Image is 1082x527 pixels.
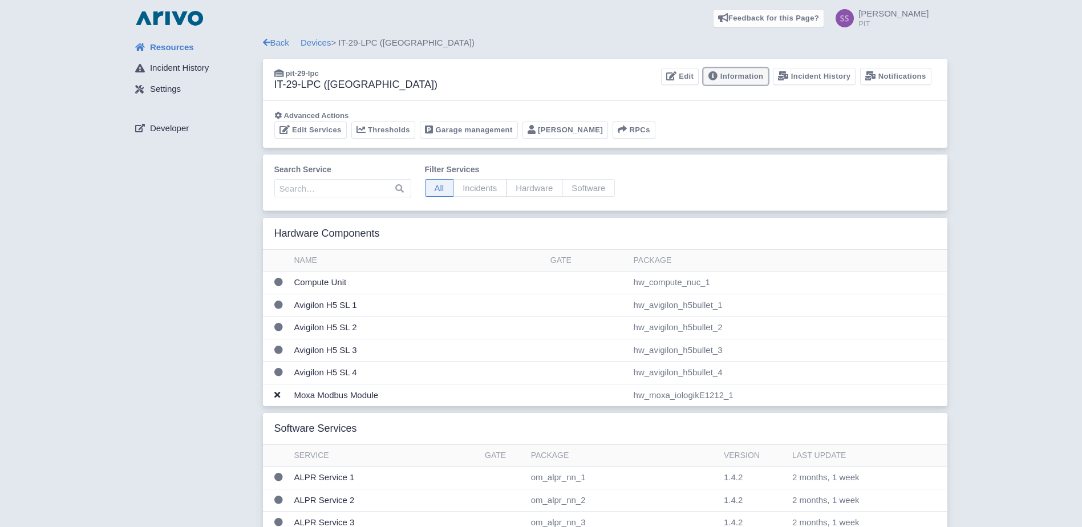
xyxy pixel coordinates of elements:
h3: Hardware Components [274,228,380,240]
a: Notifications [860,68,931,86]
h3: IT-29-LPC ([GEOGRAPHIC_DATA]) [274,79,437,91]
span: Developer [150,122,189,135]
th: Gate [480,445,526,467]
span: 1.4.2 [724,495,743,505]
a: Incident History [126,58,263,79]
a: Thresholds [351,121,415,139]
td: hw_compute_nuc_1 [629,271,947,294]
div: > IT-29-LPC ([GEOGRAPHIC_DATA]) [263,37,947,50]
span: Resources [150,41,194,54]
span: pit-29-lpc [286,69,319,78]
small: PIT [858,20,929,27]
a: Edit [661,68,699,86]
span: Incidents [453,179,506,197]
td: om_alpr_nn_1 [526,467,719,489]
th: Service [290,445,481,467]
th: Version [719,445,788,467]
td: 2 months, 1 week [788,489,923,512]
th: Name [290,250,546,271]
a: [PERSON_NAME] PIT [829,9,929,27]
button: RPCs [613,121,655,139]
th: Package [526,445,719,467]
td: Moxa Modbus Module [290,384,546,406]
a: Incident History [773,68,856,86]
th: Last update [788,445,923,467]
td: hw_avigilon_h5bullet_4 [629,362,947,384]
span: Software [562,179,615,197]
span: Advanced Actions [284,111,349,120]
td: Avigilon H5 SL 2 [290,317,546,339]
a: Feedback for this Page? [713,9,825,27]
td: hw_avigilon_h5bullet_3 [629,339,947,362]
a: Devices [301,38,331,47]
span: Hardware [506,179,562,197]
td: Avigilon H5 SL 3 [290,339,546,362]
label: Filter Services [425,164,615,176]
a: Resources [126,37,263,58]
input: Search… [274,179,411,197]
td: hw_moxa_iologikE1212_1 [629,384,947,406]
a: Edit Services [274,121,347,139]
span: [PERSON_NAME] [858,9,929,18]
th: Package [629,250,947,271]
span: All [425,179,454,197]
td: om_alpr_nn_2 [526,489,719,512]
td: Compute Unit [290,271,546,294]
td: 2 months, 1 week [788,467,923,489]
th: Gate [546,250,629,271]
a: Back [263,38,289,47]
span: 1.4.2 [724,517,743,527]
a: Information [703,68,768,86]
td: ALPR Service 1 [290,467,481,489]
td: hw_avigilon_h5bullet_2 [629,317,947,339]
td: Avigilon H5 SL 1 [290,294,546,317]
a: [PERSON_NAME] [522,121,609,139]
span: Incident History [150,62,209,75]
span: 1.4.2 [724,472,743,482]
h3: Software Services [274,423,357,435]
td: Avigilon H5 SL 4 [290,362,546,384]
label: Search Service [274,164,411,176]
a: Garage management [420,121,518,139]
td: hw_avigilon_h5bullet_1 [629,294,947,317]
span: Settings [150,83,181,96]
td: ALPR Service 2 [290,489,481,512]
img: logo [133,9,206,27]
a: Settings [126,79,263,100]
a: Developer [126,117,263,139]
